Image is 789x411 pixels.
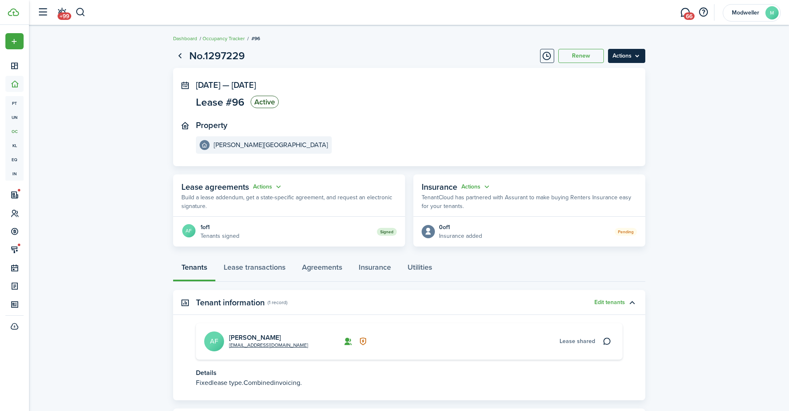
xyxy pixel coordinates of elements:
button: Open sidebar [35,5,51,20]
span: Modweller [729,10,762,16]
a: oc [5,124,24,138]
span: Insurance [422,181,457,193]
status: Active [251,96,279,108]
a: kl [5,138,24,152]
button: Edit tenants [594,299,625,306]
panel-main-title: Property [196,121,227,130]
a: Lease transactions [215,257,294,282]
panel-main-subtitle: (1 record) [268,299,287,306]
a: AF [181,223,196,240]
span: [DATE] [232,79,256,91]
p: Insurance added [439,232,482,240]
span: Lease #96 [196,97,244,107]
button: Open menu [608,49,645,63]
span: invoicing. [274,378,302,387]
p: Tenants signed [200,232,239,240]
img: TenantCloud [8,8,19,16]
div: 0 of 1 [439,223,482,232]
button: Toggle accordion [625,295,639,309]
button: Timeline [540,49,554,63]
span: +99 [58,12,71,20]
a: Insurance [350,257,399,282]
status: Signed [377,228,397,236]
button: Actions [253,182,283,192]
p: TenantCloud has partnered with Assurant to make buying Renters Insurance easy for your tenants. [422,193,637,210]
a: Occupancy Tracker [203,35,245,42]
span: Lease shared [560,337,595,346]
h1: No.1297229 [189,48,245,64]
a: pt [5,96,24,110]
avatar-text: AF [182,224,195,237]
button: Open menu [253,182,283,192]
p: Details [196,368,623,378]
a: Notifications [54,2,70,23]
p: Fixed Combined [196,378,623,388]
avatar-text: M [765,6,779,19]
panel-main-title: Tenant information [196,298,265,307]
span: — [222,79,229,91]
panel-main-body: Toggle accordion [173,323,645,400]
button: Open menu [461,182,491,192]
menu-btn: Actions [608,49,645,63]
a: [EMAIL_ADDRESS][DOMAIN_NAME] [229,341,308,349]
status: Pending [615,228,637,236]
a: in [5,167,24,181]
a: Go back [173,49,187,63]
button: Renew [558,49,604,63]
button: Open resource center [696,5,710,19]
a: Messaging [677,2,693,23]
a: Agreements [294,257,350,282]
button: Search [75,5,86,19]
button: Open menu [5,33,24,49]
div: 1 of 1 [200,223,239,232]
p: Build a lease addendum, get a state-specific agreement, and request an electronic signature. [181,193,397,210]
e-details-info-title: [PERSON_NAME][GEOGRAPHIC_DATA] [214,141,328,149]
span: Lease agreements [181,181,249,193]
avatar-text: AF [204,331,224,351]
span: [DATE] [196,79,220,91]
button: Actions [461,182,491,192]
span: 66 [684,12,695,20]
a: [PERSON_NAME] [229,333,281,342]
span: #96 [251,35,260,42]
span: lease type. [212,378,244,387]
a: Dashboard [173,35,197,42]
a: eq [5,152,24,167]
a: un [5,110,24,124]
a: Utilities [399,257,440,282]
